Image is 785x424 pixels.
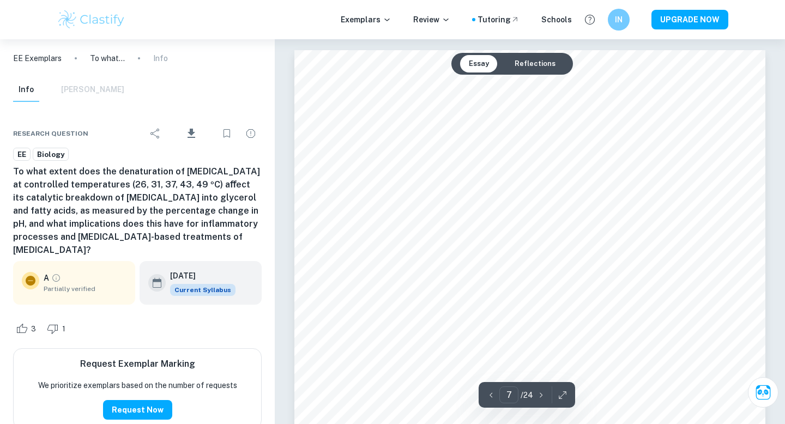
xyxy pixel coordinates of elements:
span: Current Syllabus [170,284,235,296]
a: EE Exemplars [13,52,62,64]
p: / 24 [521,389,533,401]
button: UPGRADE NOW [651,10,728,29]
h6: IN [613,14,625,26]
button: Reflections [506,55,564,72]
h6: [DATE] [170,270,227,282]
p: Exemplars [341,14,391,26]
span: Research question [13,129,88,138]
span: 1 [56,324,71,335]
div: Dislike [44,320,71,337]
button: Info [13,78,39,102]
div: Report issue [240,123,262,144]
img: Clastify logo [57,9,126,31]
h6: Request Exemplar Marking [80,358,195,371]
a: Schools [541,14,572,26]
div: Bookmark [216,123,238,144]
span: Biology [33,149,68,160]
h6: To what extent does the denaturation of [MEDICAL_DATA] at controlled temperatures (26, 31, 37, 43... [13,165,262,257]
button: Ask Clai [748,377,778,408]
p: To what extent does the denaturation of [MEDICAL_DATA] at controlled temperatures (26, 31, 37, 43... [90,52,125,64]
span: Partially verified [44,284,126,294]
button: IN [608,9,630,31]
span: 3 [25,324,42,335]
div: Download [168,119,214,148]
p: Review [413,14,450,26]
a: Tutoring [478,14,520,26]
div: Like [13,320,42,337]
p: A [44,272,49,284]
button: Request Now [103,400,172,420]
a: EE [13,148,31,161]
a: Grade partially verified [51,273,61,283]
button: Help and Feedback [581,10,599,29]
span: EE [14,149,30,160]
div: Share [144,123,166,144]
div: This exemplar is based on the current syllabus. Feel free to refer to it for inspiration/ideas wh... [170,284,235,296]
p: Info [153,52,168,64]
button: Essay [460,55,498,72]
a: Biology [33,148,69,161]
p: We prioritize exemplars based on the number of requests [38,379,237,391]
